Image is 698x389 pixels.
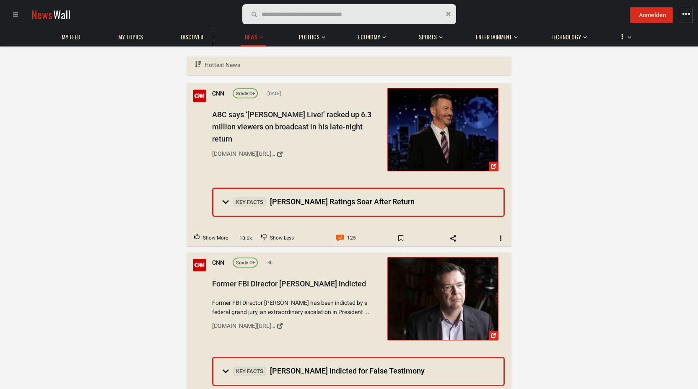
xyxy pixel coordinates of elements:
a: [DOMAIN_NAME][URL][PERSON_NAME] [212,147,381,161]
span: Entertainment [476,33,512,41]
a: Entertainment [472,29,516,45]
span: [DATE] [266,90,281,98]
button: Downvote [254,230,301,246]
summary: Key Facts[PERSON_NAME] Ratings Soar After Return [213,189,503,216]
span: Anmelden [639,12,666,18]
a: NewsWall [31,7,70,22]
a: [DOMAIN_NAME][URL][PERSON_NAME][PERSON_NAME][US_STATE] [212,319,381,333]
div: C+ [236,259,255,267]
a: News [241,29,262,45]
span: My Feed [62,33,80,41]
span: Sports [419,33,437,41]
a: CNN [212,258,224,267]
button: Entertainment [472,25,518,45]
div: [DOMAIN_NAME][URL][PERSON_NAME] [212,149,275,158]
span: News [31,7,52,22]
button: Anmelden [630,7,673,23]
span: Grade: [236,260,249,265]
span: Former FBI Director [PERSON_NAME] has been indicted by a federal grand jury, an extraordinary esc... [212,298,381,317]
a: CNN [212,89,224,98]
img: ABC says ‘Jimmy Kimmel Live!’ racked up 6.3 million viewers on broadcast ... [388,88,498,171]
span: [PERSON_NAME] Indicted for False Testimony [233,366,425,375]
span: My topics [118,33,143,41]
span: 125 [347,233,356,244]
a: Technology [546,29,585,45]
a: Sports [415,29,441,45]
a: ABC says ‘Jimmy Kimmel Live!’ racked up 6.3 million viewers on broadcast ... [387,88,498,171]
span: Former FBI Director [PERSON_NAME] indicted [212,279,366,288]
span: Wall [53,7,70,22]
summary: Key Facts[PERSON_NAME] Indicted for False Testimony [213,358,503,385]
div: C+ [236,90,255,98]
button: Economy [354,25,386,45]
span: Hottest News [205,62,240,68]
a: Economy [354,29,384,45]
button: Sports [415,25,443,45]
span: Show More [203,233,228,244]
button: Technology [546,25,587,45]
span: Politics [299,33,319,41]
span: Show Less [270,233,294,244]
span: 3h [266,259,272,267]
img: Profile picture of CNN [193,259,206,271]
a: Grade:C+ [233,258,258,268]
span: Technology [550,33,581,41]
div: [DOMAIN_NAME][URL][PERSON_NAME][PERSON_NAME][US_STATE] [212,321,275,330]
button: Politics [295,25,325,45]
img: Former FBI Director James Comey indicted [388,258,498,340]
span: 10.6k [238,234,253,242]
span: News [245,33,257,41]
span: [PERSON_NAME] Ratings Soar After Return [233,197,415,206]
a: Politics [295,29,324,45]
span: Discover [181,33,203,41]
span: Key Facts [233,366,267,376]
a: Comment [329,230,363,246]
a: Hottest News [193,57,241,74]
span: Share [441,232,465,245]
span: ABC says ‘[PERSON_NAME] Live!’ racked up 6.3 million viewers on broadcast in his late-night return [212,110,371,143]
button: Upvote [187,230,235,246]
span: Key Facts [233,197,267,207]
span: Bookmark [389,232,413,245]
img: Profile picture of CNN [193,90,206,102]
span: Grade: [236,91,249,96]
a: Grade:C+ [233,88,258,98]
a: Former FBI Director James Comey indicted [387,257,498,340]
button: News [241,25,266,46]
span: Economy [358,33,380,41]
